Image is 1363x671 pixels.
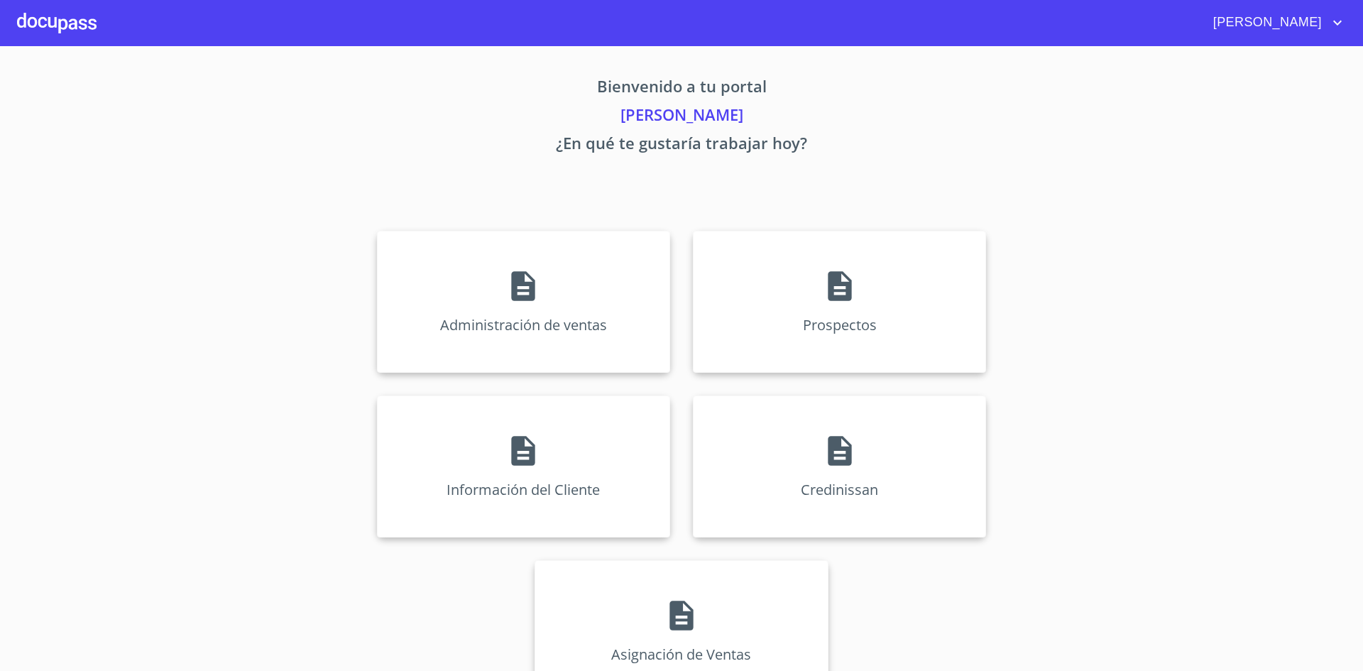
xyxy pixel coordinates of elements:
p: Prospectos [803,315,877,334]
p: ¿En qué te gustaría trabajar hoy? [244,131,1119,160]
p: Asignación de Ventas [611,645,751,664]
button: account of current user [1203,11,1346,34]
span: [PERSON_NAME] [1203,11,1329,34]
p: [PERSON_NAME] [244,103,1119,131]
p: Administración de ventas [440,315,607,334]
p: Información del Cliente [447,480,600,499]
p: Bienvenido a tu portal [244,75,1119,103]
p: Credinissan [801,480,878,499]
